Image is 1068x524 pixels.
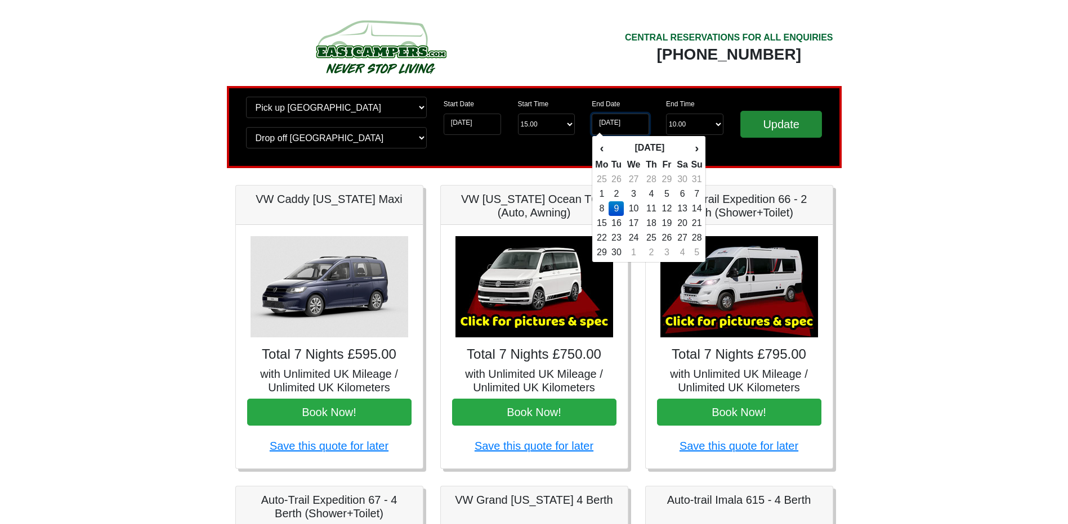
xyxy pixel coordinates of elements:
[624,172,643,187] td: 27
[674,245,691,260] td: 4
[595,231,609,245] td: 22
[644,172,660,187] td: 28
[247,367,412,394] h5: with Unlimited UK Mileage / Unlimited UK Kilometers
[595,138,609,157] th: ‹
[659,157,674,172] th: Fr
[444,114,501,135] input: Start Date
[657,192,821,219] h5: Auto-Trail Expedition 66 - 2 Berth (Shower+Toilet)
[674,157,691,172] th: Sa
[674,187,691,201] td: 6
[624,245,643,260] td: 1
[452,367,616,394] h5: with Unlimited UK Mileage / Unlimited UK Kilometers
[592,99,620,109] label: End Date
[674,201,691,216] td: 13
[659,245,674,260] td: 3
[625,31,833,44] div: CENTRAL RESERVATIONS FOR ALL ENQUIRIES
[644,231,660,245] td: 25
[624,231,643,245] td: 24
[247,192,412,206] h5: VW Caddy [US_STATE] Maxi
[644,157,660,172] th: Th
[592,114,649,135] input: Return Date
[674,231,691,245] td: 27
[518,99,549,109] label: Start Time
[657,346,821,363] h4: Total 7 Nights £795.00
[452,399,616,426] button: Book Now!
[690,187,703,201] td: 7
[475,440,593,452] a: Save this quote for later
[690,138,703,157] th: ›
[251,236,408,337] img: VW Caddy California Maxi
[270,440,388,452] a: Save this quote for later
[660,236,818,337] img: Auto-Trail Expedition 66 - 2 Berth (Shower+Toilet)
[690,216,703,231] td: 21
[644,245,660,260] td: 2
[674,216,691,231] td: 20
[624,187,643,201] td: 3
[609,245,624,260] td: 30
[690,201,703,216] td: 14
[609,172,624,187] td: 26
[666,99,695,109] label: End Time
[452,192,616,219] h5: VW [US_STATE] Ocean T6.1 (Auto, Awning)
[595,245,609,260] td: 29
[247,346,412,363] h4: Total 7 Nights £595.00
[659,187,674,201] td: 5
[624,201,643,216] td: 10
[659,172,674,187] td: 29
[595,216,609,231] td: 15
[609,187,624,201] td: 2
[690,157,703,172] th: Su
[595,201,609,216] td: 8
[595,187,609,201] td: 1
[595,172,609,187] td: 25
[625,44,833,65] div: [PHONE_NUMBER]
[247,399,412,426] button: Book Now!
[452,493,616,507] h5: VW Grand [US_STATE] 4 Berth
[595,157,609,172] th: Mo
[247,493,412,520] h5: Auto-Trail Expedition 67 - 4 Berth (Shower+Toilet)
[609,231,624,245] td: 23
[657,399,821,426] button: Book Now!
[455,236,613,337] img: VW California Ocean T6.1 (Auto, Awning)
[659,216,674,231] td: 19
[659,201,674,216] td: 12
[674,172,691,187] td: 30
[624,157,643,172] th: We
[690,245,703,260] td: 5
[657,493,821,507] h5: Auto-trail Imala 615 - 4 Berth
[609,201,624,216] td: 9
[644,187,660,201] td: 4
[644,216,660,231] td: 18
[644,201,660,216] td: 11
[274,16,488,78] img: campers-checkout-logo.png
[609,138,690,157] th: [DATE]
[659,231,674,245] td: 26
[444,99,474,109] label: Start Date
[680,440,798,452] a: Save this quote for later
[657,367,821,394] h5: with Unlimited UK Mileage / Unlimited UK Kilometers
[690,231,703,245] td: 28
[609,216,624,231] td: 16
[452,346,616,363] h4: Total 7 Nights £750.00
[609,157,624,172] th: Tu
[624,216,643,231] td: 17
[740,111,823,138] input: Update
[690,172,703,187] td: 31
